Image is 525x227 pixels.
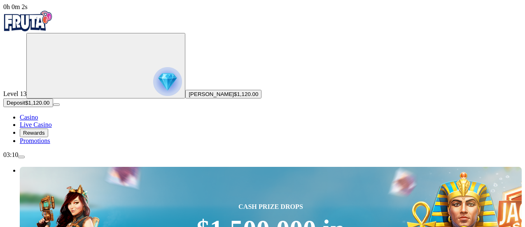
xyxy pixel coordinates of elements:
span: 03:10 [3,151,18,158]
span: CASH PRIZE DROPS [238,202,303,212]
span: [PERSON_NAME] [189,91,234,97]
span: $1,120.00 [25,100,49,106]
span: Deposit [7,100,25,106]
img: reward progress [153,67,182,96]
a: Casino [20,114,38,121]
img: Fruta [3,11,53,31]
span: Rewards [23,130,45,136]
span: $1,120.00 [234,91,258,97]
button: reward progress [26,33,185,98]
button: menu [18,156,25,158]
button: menu [53,103,60,106]
button: Depositplus icon$1,120.00 [3,98,53,107]
nav: Main menu [3,114,522,145]
a: Promotions [20,137,50,144]
span: Level 13 [3,90,26,97]
nav: Primary [3,11,522,145]
button: Rewards [20,129,48,137]
a: Fruta [3,26,53,33]
button: [PERSON_NAME]$1,120.00 [185,90,261,98]
span: user session time [3,3,28,10]
a: Live Casino [20,121,52,128]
